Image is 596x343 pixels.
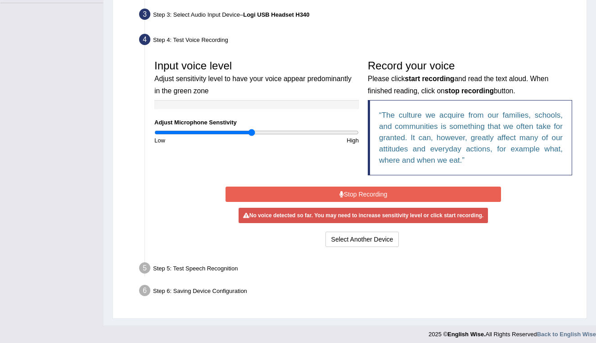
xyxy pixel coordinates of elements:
div: Step 3: Select Audio Input Device [135,6,582,26]
q: The culture we acquire from our families, schools, and communities is something that we often tak... [379,111,563,165]
div: Step 6: Saving Device Configuration [135,282,582,302]
b: stop recording [445,87,494,95]
div: Step 5: Test Speech Recognition [135,260,582,279]
a: Back to English Wise [537,331,596,338]
small: Adjust sensitivity level to have your voice appear predominantly in the green zone [154,75,352,94]
button: Select Another Device [325,232,399,247]
div: 2025 © All Rights Reserved [429,325,596,338]
div: High [257,136,363,145]
label: Adjust Microphone Senstivity [154,118,237,127]
div: Step 4: Test Voice Recording [135,31,582,51]
button: Stop Recording [226,187,501,202]
b: start recording [405,75,454,82]
h3: Input voice level [154,60,359,96]
div: Low [150,136,257,145]
b: Logi USB Headset H340 [243,11,309,18]
span: – [240,11,310,18]
strong: English Wise. [447,331,485,338]
div: No voice detected so far. You may need to increase sensitivity level or click start recording. [239,208,488,223]
h3: Record your voice [368,60,572,96]
small: Please click and read the text aloud. When finished reading, click on button. [368,75,548,94]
